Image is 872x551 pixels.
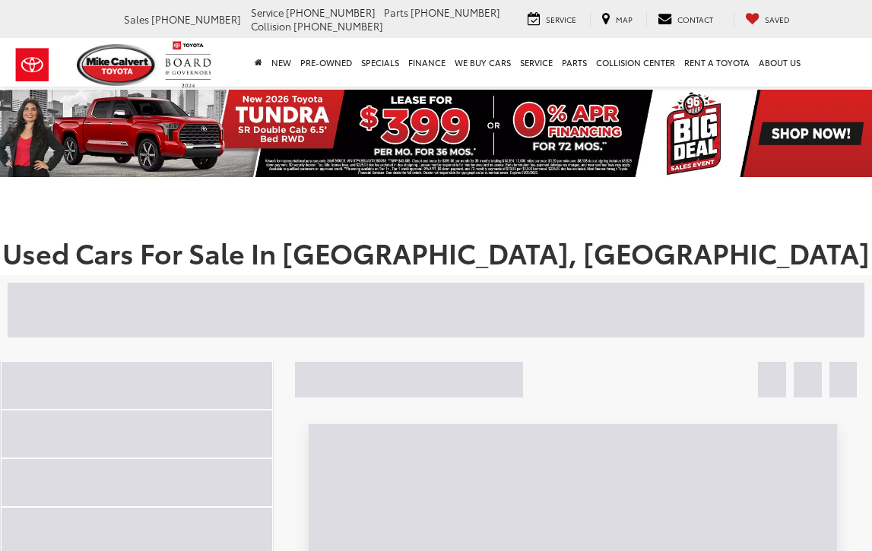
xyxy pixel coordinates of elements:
[557,38,591,87] a: Parts
[516,11,588,27] a: Service
[357,38,404,87] a: Specials
[677,14,713,25] span: Contact
[404,38,450,87] a: Finance
[251,19,291,33] span: Collision
[250,38,267,87] a: Home
[646,11,725,27] a: Contact
[267,38,296,87] a: New
[151,12,241,26] span: [PHONE_NUMBER]
[754,38,805,87] a: About Us
[293,19,383,33] span: [PHONE_NUMBER]
[286,5,376,19] span: [PHONE_NUMBER]
[591,38,680,87] a: Collision Center
[4,40,61,90] img: Toyota
[515,38,557,87] a: Service
[251,5,284,19] span: Service
[616,14,633,25] span: Map
[124,12,149,26] span: Sales
[680,38,754,87] a: Rent a Toyota
[77,44,157,86] img: Mike Calvert Toyota
[546,14,576,25] span: Service
[450,38,515,87] a: WE BUY CARS
[734,11,801,27] a: My Saved Vehicles
[384,5,408,19] span: Parts
[296,38,357,87] a: Pre-Owned
[590,11,644,27] a: Map
[765,14,790,25] span: Saved
[411,5,500,19] span: [PHONE_NUMBER]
